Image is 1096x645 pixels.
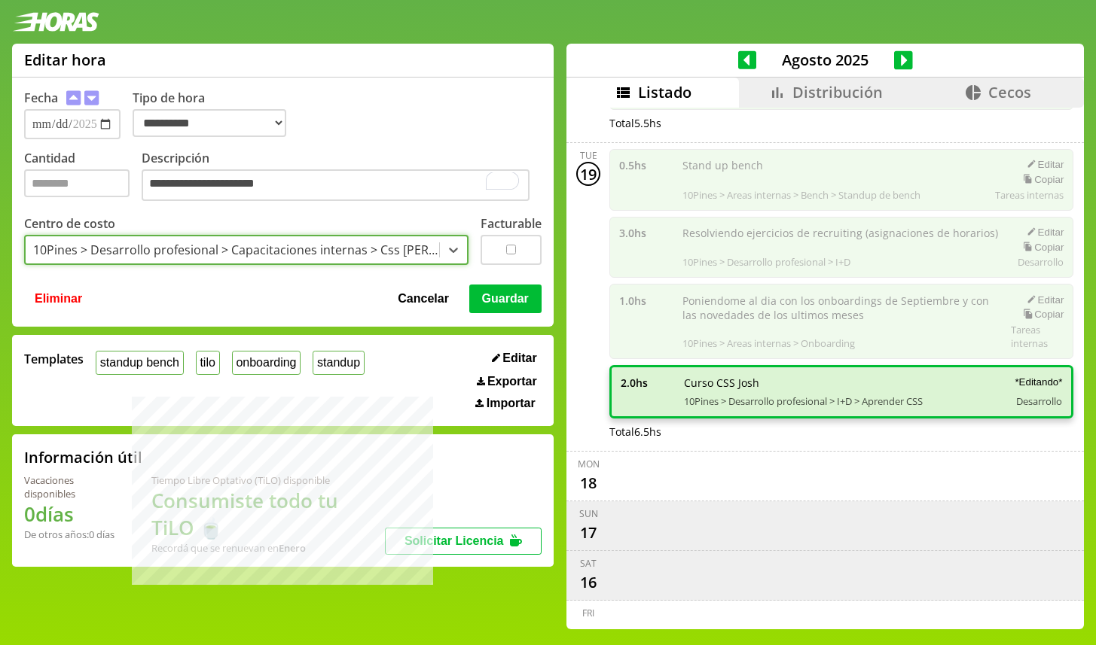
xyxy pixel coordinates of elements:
span: Exportar [487,375,537,388]
button: standup [313,351,365,374]
div: 15 [576,619,600,643]
span: Listado [638,82,691,102]
div: Fri [582,607,594,619]
div: Mon [578,458,600,470]
select: Tipo de hora [133,109,286,137]
button: tilo [196,351,220,374]
div: 19 [576,162,600,186]
div: 16 [576,570,600,594]
span: Importar [487,397,536,410]
div: Total 5.5 hs [609,116,1073,130]
label: Centro de costo [24,215,115,232]
button: Editar [487,351,542,366]
div: Recordá que se renuevan en [151,541,385,555]
div: Total 6.5 hs [609,424,1073,439]
button: onboarding [232,351,301,374]
h1: Editar hora [24,50,106,70]
b: Enero [279,541,306,555]
span: Cecos [988,82,1031,102]
div: De otros años: 0 días [24,528,115,541]
span: Agosto 2025 [756,50,894,70]
button: standup bench [96,351,184,374]
button: Solicitar Licencia [385,528,542,555]
span: Templates [24,351,84,367]
h1: 0 días [24,500,115,528]
textarea: To enrich screen reader interactions, please activate Accessibility in Grammarly extension settings [142,169,530,201]
button: Exportar [472,374,542,389]
button: Eliminar [30,284,87,313]
label: Descripción [142,150,542,205]
div: scrollable content [566,108,1084,627]
div: Sat [580,557,597,570]
div: Vacaciones disponibles [24,473,115,500]
input: Cantidad [24,169,130,197]
label: Tipo de hora [133,90,298,139]
label: Cantidad [24,150,142,205]
div: Sun [579,507,598,520]
label: Facturable [481,215,542,232]
img: logotipo [12,12,99,32]
h2: Información útil [24,447,142,467]
button: Guardar [469,284,542,313]
label: Fecha [24,90,58,106]
span: Distribución [792,82,883,102]
button: Cancelar [393,284,453,313]
div: Tue [580,149,597,162]
div: 17 [576,520,600,544]
span: Editar [502,351,536,365]
span: Solicitar Licencia [405,534,504,547]
div: 10Pines > Desarrollo profesional > Capacitaciones internas > Css [PERSON_NAME] Course [33,242,441,258]
div: 18 [576,470,600,494]
div: Tiempo Libre Optativo (TiLO) disponible [151,473,385,487]
h1: Consumiste todo tu TiLO 🍵 [151,487,385,541]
